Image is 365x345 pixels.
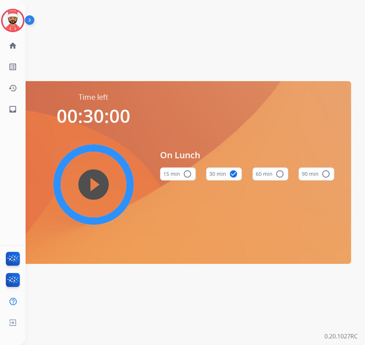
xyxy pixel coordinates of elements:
[206,167,242,181] button: 30 min
[183,170,192,178] mat-icon: radio_button_unchecked
[160,167,196,181] button: 15 min
[160,148,335,162] span: On Lunch
[3,10,23,31] img: avatar
[229,170,238,178] mat-icon: check_circle
[57,103,130,128] span: 00:30:00
[8,62,17,71] mat-icon: list_alt
[252,167,288,181] button: 60 min
[89,180,98,189] mat-icon: play_circle_filled
[8,41,17,50] mat-icon: home
[299,167,334,181] button: 90 min
[79,92,108,102] span: Time left
[275,170,284,178] mat-icon: radio_button_unchecked
[8,105,17,114] mat-icon: inbox
[322,170,330,178] mat-icon: radio_button_unchecked
[8,84,17,92] mat-icon: history
[324,332,358,341] p: 0.20.1027RC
